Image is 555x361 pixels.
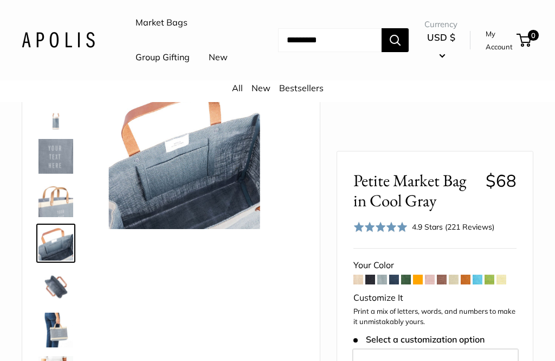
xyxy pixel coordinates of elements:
div: 4.9 Stars (221 Reviews) [412,221,494,233]
a: My Account [486,27,513,54]
img: Petite Market Bag in Cool Gray [38,226,73,261]
p: Print a mix of letters, words, and numbers to make it unmistakably yours. [353,306,517,327]
div: Your Color [353,257,517,274]
button: Search [382,28,409,52]
a: Petite Market Bag in Cool Gray [36,224,75,263]
div: 4.9 Stars (221 Reviews) [353,219,494,235]
a: Petite Market Bag in Cool Gray [36,267,75,306]
img: Petite Market Bag in Cool Gray [109,78,260,229]
span: Currency [424,17,457,32]
a: Petite Market Bag in Cool Gray [36,93,75,132]
img: Apolis [22,32,95,48]
div: Customize It [353,290,517,306]
img: Petite Market Bag in Cool Gray [38,139,73,174]
span: Select a customization option [353,334,484,345]
a: New [251,83,270,93]
a: Bestsellers [279,83,324,93]
img: Petite Market Bag in Cool Gray [38,182,73,217]
img: Petite Market Bag in Cool Gray [38,313,73,347]
img: Petite Market Bag in Cool Gray [38,96,73,130]
a: Petite Market Bag in Cool Gray [36,137,75,176]
button: USD $ [424,29,457,64]
a: Petite Market Bag in Cool Gray [36,180,75,219]
input: Search... [278,28,382,52]
a: Market Bags [135,15,188,31]
a: All [232,83,243,93]
img: Petite Market Bag in Cool Gray [38,269,73,304]
a: 0 [518,34,531,47]
a: Petite Market Bag in Cool Gray [36,311,75,350]
span: 0 [528,30,539,41]
a: New [209,49,228,66]
span: $68 [486,170,517,191]
a: Group Gifting [135,49,190,66]
span: USD $ [427,31,455,43]
span: Petite Market Bag in Cool Gray [353,170,477,211]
